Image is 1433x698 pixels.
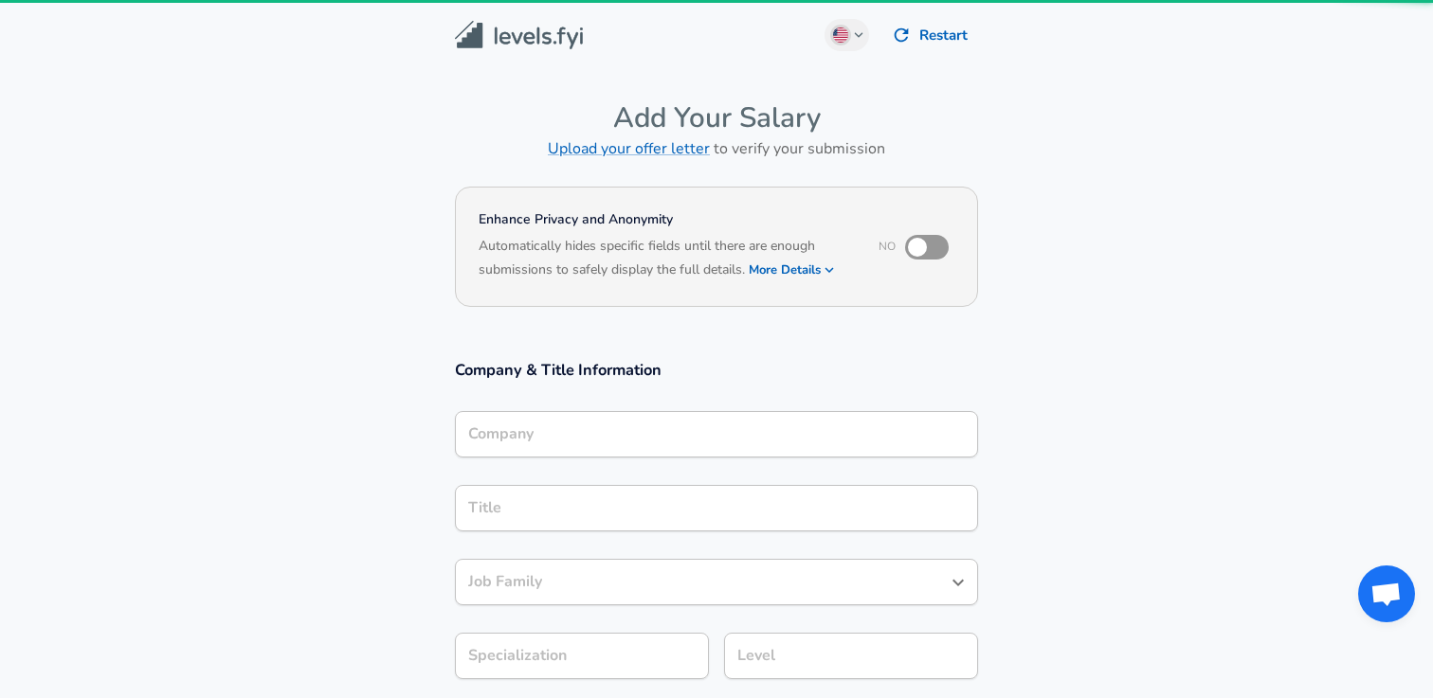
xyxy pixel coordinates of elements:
[455,21,583,50] img: Levels.fyi
[455,135,978,162] h6: to verify your submission
[455,633,709,679] input: Specialization
[733,641,970,671] input: L3
[463,567,941,597] input: Software Engineer
[825,19,870,51] button: English (US)
[833,27,848,43] img: English (US)
[749,257,836,283] button: More Details
[455,359,978,381] h3: Company & Title Information
[879,239,896,254] span: No
[479,236,853,283] h6: Automatically hides specific fields until there are enough submissions to safely display the full...
[945,569,971,596] button: Open
[1358,565,1415,622] div: Open chat
[463,420,970,449] input: Google
[884,15,978,55] button: Restart
[479,210,853,229] h4: Enhance Privacy and Anonymity
[548,138,710,159] a: Upload your offer letter
[463,493,970,523] input: Software Engineer
[455,100,978,135] h4: Add Your Salary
